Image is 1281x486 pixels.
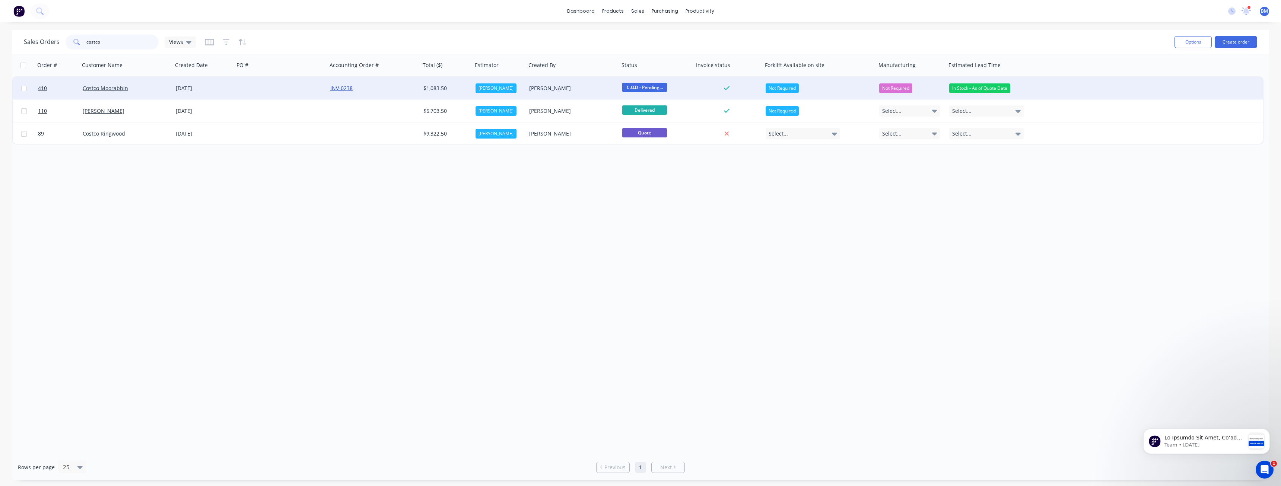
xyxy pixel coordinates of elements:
[948,61,1001,69] div: Estimated Lead Time
[660,464,672,471] span: Next
[1256,461,1274,479] iframe: Intercom live chat
[529,130,612,137] div: [PERSON_NAME]
[83,107,124,114] a: [PERSON_NAME]
[330,85,353,92] a: INV-0238
[652,464,684,471] a: Next page
[622,105,667,115] span: Delivered
[476,106,516,116] div: [PERSON_NAME]
[18,464,55,471] span: Rows per page
[622,83,667,92] span: C.O.D - Pending...
[563,6,598,17] a: dashboard
[604,464,626,471] span: Previous
[528,61,556,69] div: Created By
[37,61,57,69] div: Order #
[176,130,231,137] div: [DATE]
[423,107,467,115] div: $5,703.50
[176,85,231,92] div: [DATE]
[423,85,467,92] div: $1,083.50
[766,83,799,93] div: Not Required
[949,83,1010,93] div: In Stock - As of Quote Date
[622,61,637,69] div: Status
[1215,36,1257,48] button: Create order
[1271,461,1277,467] span: 1
[176,107,231,115] div: [DATE]
[622,128,667,137] span: Quote
[598,6,627,17] div: products
[38,107,47,115] span: 110
[878,61,916,69] div: Manufacturing
[38,100,83,122] a: 110
[24,38,60,45] h1: Sales Orders
[593,462,688,473] ul: Pagination
[882,85,909,92] span: Not Required
[86,35,159,50] input: Search...
[882,107,902,115] span: Select...
[879,83,912,93] button: Not Required
[83,130,125,137] a: Costco Ringwood
[765,61,824,69] div: Forklift Avaliable on site
[635,462,646,473] a: Page 1 is your current page
[32,28,113,35] p: Message from Team, sent 2w ago
[1174,36,1212,48] button: Options
[38,123,83,145] a: 89
[766,106,799,116] div: Not Required
[38,77,83,99] a: 410
[696,61,730,69] div: Invoice status
[475,61,499,69] div: Estimator
[529,107,612,115] div: [PERSON_NAME]
[682,6,718,17] div: productivity
[423,130,467,137] div: $9,322.50
[476,129,516,139] div: [PERSON_NAME]
[38,130,44,137] span: 89
[236,61,248,69] div: PO #
[169,38,183,46] span: Views
[82,61,123,69] div: Customer Name
[597,464,629,471] a: Previous page
[38,85,47,92] span: 410
[648,6,682,17] div: purchasing
[13,6,25,17] img: Factory
[1132,414,1281,466] iframe: Intercom notifications message
[330,61,379,69] div: Accounting Order #
[423,61,442,69] div: Total ($)
[32,21,112,449] span: Lo Ipsumdo Sit Amet, Co’ad elitse doe temp incididu utlabor etdolorem al enim admi veniamqu nos e...
[83,85,128,92] a: Costco Moorabbin
[529,85,612,92] div: [PERSON_NAME]
[952,130,972,137] span: Select...
[769,130,788,137] span: Select...
[952,107,972,115] span: Select...
[1261,8,1268,15] span: BM
[882,130,902,137] span: Select...
[175,61,208,69] div: Created Date
[476,83,516,93] div: [PERSON_NAME]
[627,6,648,17] div: sales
